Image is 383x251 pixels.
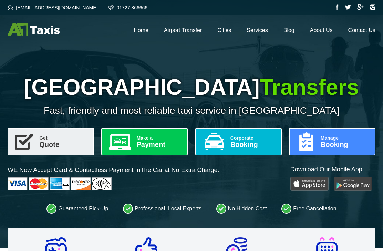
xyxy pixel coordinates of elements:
[164,27,202,33] a: Airport Transfer
[216,203,267,214] li: No Hidden Cost
[260,75,359,100] span: Transfers
[136,135,182,140] span: Make a
[46,203,108,214] li: Guaranteed Pick-Up
[310,27,333,33] a: About Us
[8,105,375,116] p: Fast, friendly and most reliable taxi service in [GEOGRAPHIC_DATA]
[8,74,375,100] h1: [GEOGRAPHIC_DATA]
[101,128,188,155] a: Make aPayment
[357,4,364,10] img: Google Plus
[290,177,329,191] img: Play Store
[140,167,219,173] span: The Car at No Extra Charge.
[8,166,219,174] p: WE Now Accept Card & Contactless Payment In
[334,177,372,191] img: Google Play
[39,135,88,140] span: Get
[195,128,282,155] a: CorporateBooking
[230,135,276,140] span: Corporate
[345,5,351,10] img: Twitter
[290,165,375,174] p: Download Our Mobile App
[134,27,148,33] a: Home
[8,23,60,36] img: A1 Taxis St Albans LTD
[8,177,112,190] img: Cards
[8,5,97,10] a: [EMAIL_ADDRESS][DOMAIN_NAME]
[108,5,148,10] a: 01727 866666
[283,27,294,33] a: Blog
[289,128,375,155] a: ManageBooking
[8,128,94,155] a: GetQuote
[123,203,201,214] li: Professional, Local Experts
[247,27,268,33] a: Services
[321,135,369,140] span: Manage
[370,4,375,10] img: Instagram
[348,27,375,33] a: Contact Us
[217,27,231,33] a: Cities
[281,203,336,214] li: Free Cancellation
[336,4,339,10] img: Facebook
